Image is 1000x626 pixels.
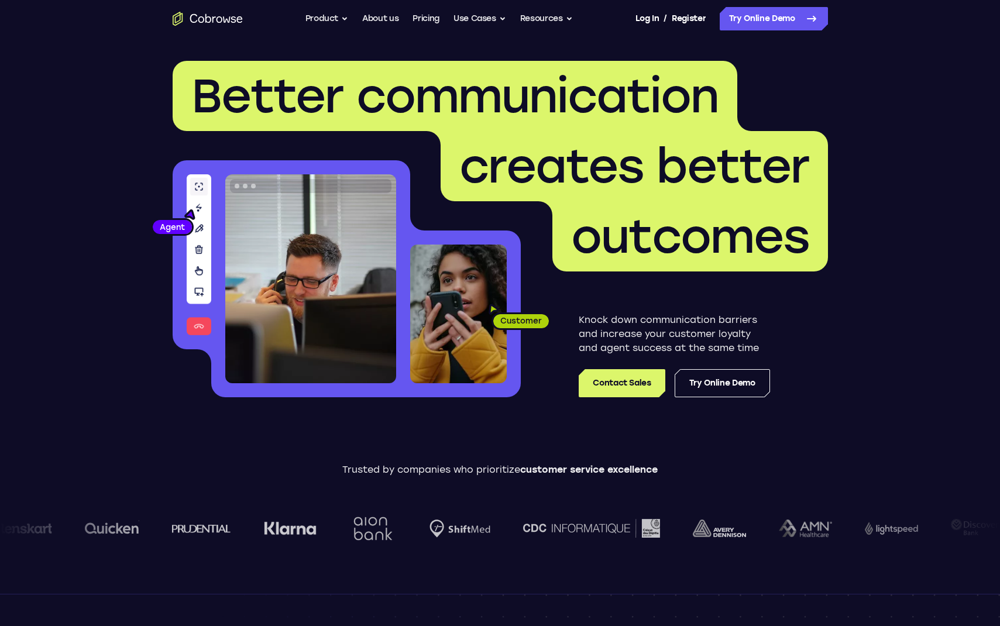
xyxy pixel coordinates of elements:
[616,520,669,537] img: avery-dennison
[413,7,439,30] a: Pricing
[453,7,506,30] button: Use Cases
[672,7,706,30] a: Register
[446,519,583,537] img: CDC Informatique
[579,369,665,397] a: Contact Sales
[225,174,396,383] img: A customer support agent talking on the phone
[788,522,841,534] img: Lightspeed
[362,7,398,30] a: About us
[352,520,413,538] img: Shiftmed
[173,12,243,26] a: Go to the home page
[579,313,770,355] p: Knock down communication barriers and increase your customer loyalty and agent success at the sam...
[459,138,809,194] span: creates better
[272,505,319,552] img: Aion Bank
[520,464,658,475] span: customer service excellence
[675,369,770,397] a: Try Online Demo
[571,208,809,264] span: outcomes
[305,7,349,30] button: Product
[187,521,239,535] img: Klarna
[664,12,667,26] span: /
[720,7,828,30] a: Try Online Demo
[635,7,659,30] a: Log In
[191,68,719,124] span: Better communication
[520,7,573,30] button: Resources
[702,520,755,538] img: AMN Healthcare
[410,245,507,383] img: A customer holding their phone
